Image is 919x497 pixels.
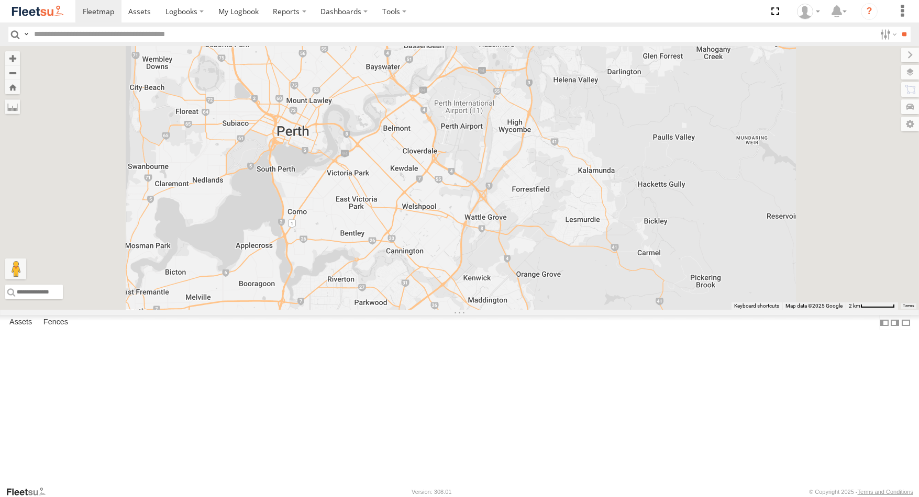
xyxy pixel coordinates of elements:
[5,258,26,279] button: Drag Pegman onto the map to open Street View
[901,315,911,330] label: Hide Summary Table
[846,302,898,310] button: Map scale: 2 km per 62 pixels
[809,489,913,495] div: © Copyright 2025 -
[901,117,919,131] label: Map Settings
[10,4,65,18] img: fleetsu-logo-horizontal.svg
[785,303,843,309] span: Map data ©2025 Google
[6,487,54,497] a: Visit our Website
[793,4,824,19] div: Brodie Richardson
[734,302,779,310] button: Keyboard shortcuts
[876,27,899,42] label: Search Filter Options
[879,315,890,330] label: Dock Summary Table to the Left
[412,489,451,495] div: Version: 308.01
[858,489,913,495] a: Terms and Conditions
[38,315,73,330] label: Fences
[5,65,20,80] button: Zoom out
[849,303,860,309] span: 2 km
[890,315,900,330] label: Dock Summary Table to the Right
[5,99,20,114] label: Measure
[903,304,914,308] a: Terms (opens in new tab)
[22,27,30,42] label: Search Query
[5,51,20,65] button: Zoom in
[5,80,20,94] button: Zoom Home
[4,315,37,330] label: Assets
[861,3,878,20] i: ?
